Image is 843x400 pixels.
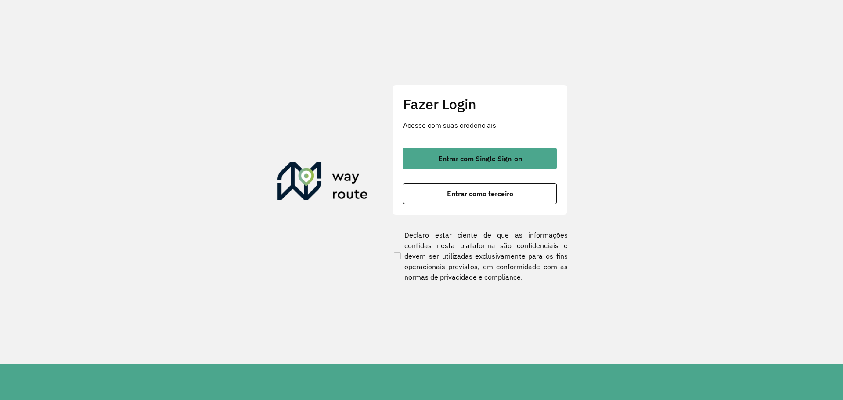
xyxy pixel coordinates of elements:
span: Entrar como terceiro [447,190,513,197]
label: Declaro estar ciente de que as informações contidas nesta plataforma são confidenciais e devem se... [392,230,568,282]
span: Entrar com Single Sign-on [438,155,522,162]
button: button [403,183,557,204]
button: button [403,148,557,169]
img: Roteirizador AmbevTech [277,162,368,204]
h2: Fazer Login [403,96,557,112]
p: Acesse com suas credenciais [403,120,557,130]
